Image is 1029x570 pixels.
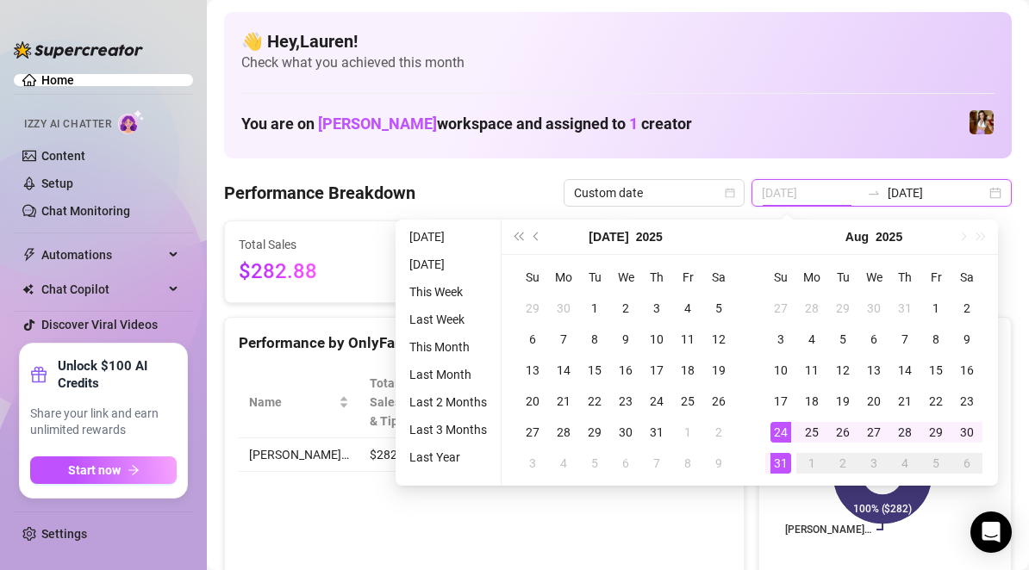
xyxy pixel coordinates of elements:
td: 2025-08-02 [951,293,982,324]
td: $282.88 [359,438,433,472]
button: Start nowarrow-right [30,456,177,484]
div: 14 [895,360,915,381]
td: 2025-07-06 [517,324,548,355]
li: Last 2 Months [402,392,494,412]
td: 2025-08-12 [827,355,858,386]
td: 2025-08-02 [703,417,734,448]
span: Automations [41,241,164,269]
div: 23 [957,391,977,412]
div: 29 [522,298,543,319]
td: 2025-08-09 [951,324,982,355]
div: 24 [770,422,791,443]
div: 7 [553,329,574,350]
td: 2025-06-30 [548,293,579,324]
img: logo-BBDzfeDw.svg [14,41,143,59]
td: 2025-07-24 [641,386,672,417]
div: 3 [646,298,667,319]
th: Tu [579,262,610,293]
td: 2025-08-07 [889,324,920,355]
div: 3 [770,329,791,350]
a: Discover Viral Videos [41,318,158,331]
div: 16 [615,360,636,381]
td: 2025-07-13 [517,355,548,386]
td: 2025-08-15 [920,355,951,386]
td: 2025-09-01 [796,448,827,479]
div: 30 [553,298,574,319]
div: 3 [864,453,884,474]
td: 2025-08-22 [920,386,951,417]
div: 2 [615,298,636,319]
div: 6 [615,453,636,474]
th: Sa [951,262,982,293]
span: Start now [68,463,121,477]
div: 15 [584,360,605,381]
th: Fr [920,262,951,293]
div: 6 [522,329,543,350]
td: 2025-08-29 [920,417,951,448]
th: Sa [703,262,734,293]
td: 2025-08-23 [951,386,982,417]
td: 2025-07-10 [641,324,672,355]
li: Last Week [402,309,494,330]
td: 2025-08-09 [703,448,734,479]
div: 25 [677,391,698,412]
td: 2025-07-27 [517,417,548,448]
td: 2025-07-30 [610,417,641,448]
th: Th [889,262,920,293]
span: calendar [725,188,735,198]
td: 2025-07-08 [579,324,610,355]
span: $282.88 [239,256,396,288]
div: 11 [677,329,698,350]
div: 17 [646,360,667,381]
div: 22 [584,391,605,412]
div: 21 [553,391,574,412]
td: 2025-08-31 [765,448,796,479]
li: This Week [402,282,494,302]
button: Previous month (PageUp) [527,220,546,254]
div: 1 [584,298,605,319]
div: 18 [677,360,698,381]
td: 2025-07-21 [548,386,579,417]
div: 30 [957,422,977,443]
a: Setup [41,177,73,190]
div: 31 [770,453,791,474]
td: 2025-08-19 [827,386,858,417]
td: 2025-08-07 [641,448,672,479]
div: 16 [957,360,977,381]
div: 1 [677,422,698,443]
input: End date [888,183,986,202]
div: 5 [584,453,605,474]
input: Start date [762,183,860,202]
td: 2025-07-23 [610,386,641,417]
img: Chat Copilot [22,283,34,295]
td: 2025-07-04 [672,293,703,324]
td: 2025-09-03 [858,448,889,479]
div: 8 [677,453,698,474]
li: Last Month [402,364,494,385]
td: 2025-07-02 [610,293,641,324]
div: 14 [553,360,574,381]
td: 2025-08-27 [858,417,889,448]
td: 2025-08-16 [951,355,982,386]
div: 30 [615,422,636,443]
td: 2025-08-08 [672,448,703,479]
td: 2025-08-03 [765,324,796,355]
th: Su [765,262,796,293]
span: arrow-right [128,464,140,476]
span: Check what you achieved this month [241,53,995,72]
td: 2025-08-01 [672,417,703,448]
div: 31 [895,298,915,319]
div: 18 [801,391,822,412]
div: 26 [708,391,729,412]
a: Content [41,149,85,163]
span: [PERSON_NAME] [318,115,437,133]
td: 2025-07-30 [858,293,889,324]
td: 2025-07-09 [610,324,641,355]
td: 2025-08-03 [517,448,548,479]
div: 5 [708,298,729,319]
img: Elena [970,110,994,134]
span: Share your link and earn unlimited rewards [30,406,177,439]
span: swap-right [867,186,881,200]
div: 6 [957,453,977,474]
div: 20 [864,391,884,412]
